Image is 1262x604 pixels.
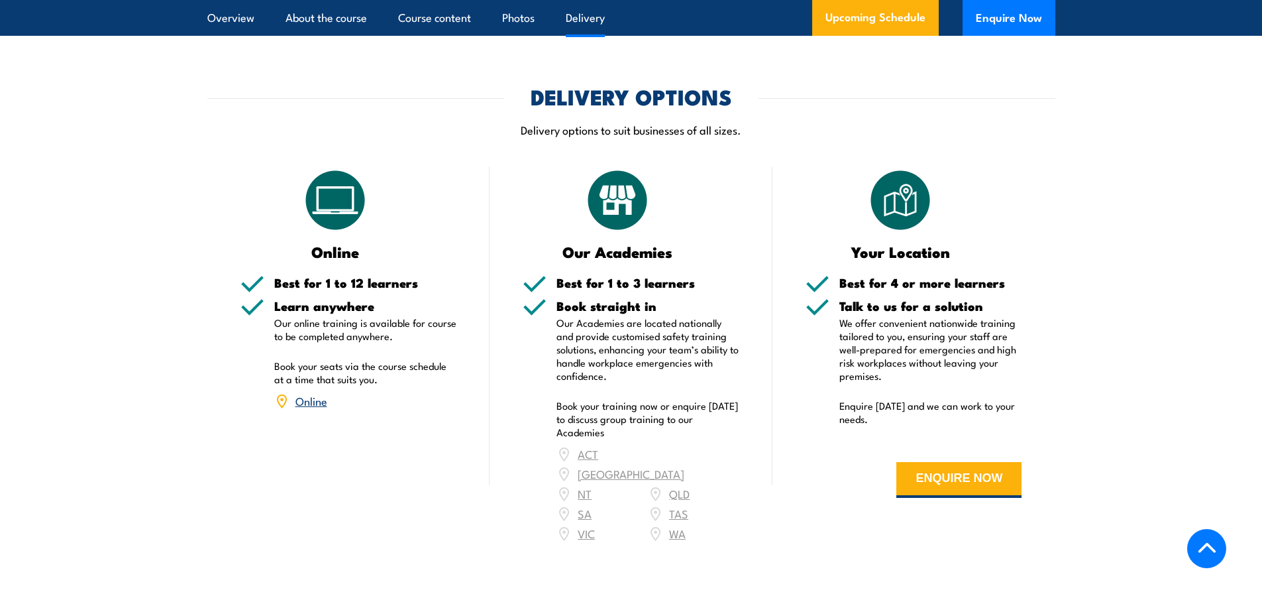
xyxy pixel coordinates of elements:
[839,300,1022,312] h5: Talk to us for a solution
[556,316,739,383] p: Our Academies are located nationally and provide customised safety training solutions, enhancing ...
[556,300,739,312] h5: Book straight in
[240,244,431,259] h3: Online
[274,276,457,289] h5: Best for 1 to 12 learners
[523,244,713,259] h3: Our Academies
[556,276,739,289] h5: Best for 1 to 3 learners
[896,462,1022,498] button: ENQUIRE NOW
[207,122,1055,137] p: Delivery options to suit businesses of all sizes.
[839,276,1022,289] h5: Best for 4 or more learners
[274,300,457,312] h5: Learn anywhere
[274,359,457,386] p: Book your seats via the course schedule at a time that suits you.
[839,316,1022,383] p: We offer convenient nationwide training tailored to you, ensuring your staff are well-prepared fo...
[806,244,996,259] h3: Your Location
[295,393,327,408] a: Online
[839,399,1022,426] p: Enquire [DATE] and we can work to your needs.
[531,87,732,105] h2: DELIVERY OPTIONS
[274,316,457,343] p: Our online training is available for course to be completed anywhere.
[556,399,739,439] p: Book your training now or enquire [DATE] to discuss group training to our Academies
